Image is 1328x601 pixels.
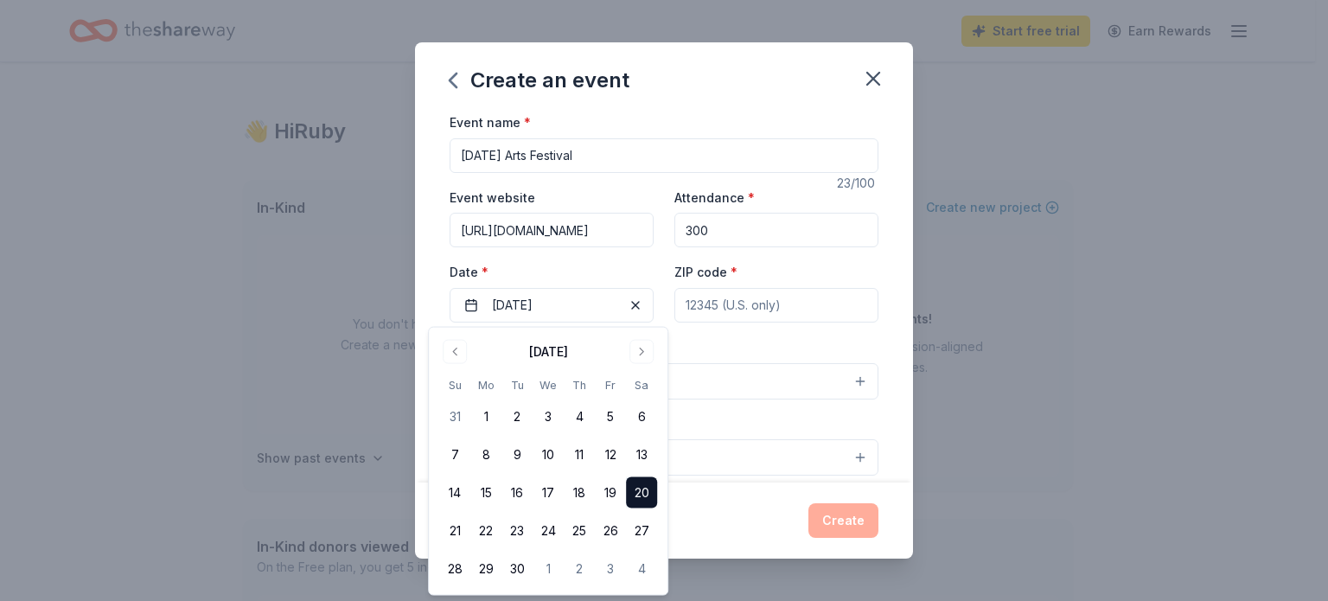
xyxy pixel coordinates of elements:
[674,288,878,323] input: 12345 (U.S. only)
[674,264,737,281] label: ZIP code
[450,264,654,281] label: Date
[450,213,654,247] input: https://www...
[470,439,501,470] button: 8
[533,401,564,432] button: 3
[533,477,564,508] button: 17
[595,553,626,585] button: 3
[501,515,533,547] button: 23
[439,376,470,394] th: Sunday
[470,515,501,547] button: 22
[564,553,595,585] button: 2
[564,515,595,547] button: 25
[837,173,878,194] div: 23 /100
[439,515,470,547] button: 21
[595,477,626,508] button: 19
[595,376,626,394] th: Friday
[501,439,533,470] button: 9
[595,401,626,432] button: 5
[470,553,501,585] button: 29
[533,553,564,585] button: 1
[501,553,533,585] button: 30
[501,376,533,394] th: Tuesday
[450,67,629,94] div: Create an event
[443,340,467,364] button: Go to previous month
[533,376,564,394] th: Wednesday
[450,138,878,173] input: Spring Fundraiser
[450,288,654,323] button: [DATE]
[564,401,595,432] button: 4
[501,401,533,432] button: 2
[595,515,626,547] button: 26
[470,376,501,394] th: Monday
[564,439,595,470] button: 11
[439,553,470,585] button: 28
[564,477,595,508] button: 18
[674,213,878,247] input: 20
[564,376,595,394] th: Thursday
[533,439,564,470] button: 10
[470,401,501,432] button: 1
[629,340,654,364] button: Go to next month
[450,189,535,207] label: Event website
[674,189,755,207] label: Attendance
[501,477,533,508] button: 16
[626,376,657,394] th: Saturday
[439,477,470,508] button: 14
[626,439,657,470] button: 13
[450,114,531,131] label: Event name
[626,401,657,432] button: 6
[533,515,564,547] button: 24
[439,439,470,470] button: 7
[595,439,626,470] button: 12
[470,477,501,508] button: 15
[439,401,470,432] button: 31
[626,515,657,547] button: 27
[626,553,657,585] button: 4
[626,477,657,508] button: 20
[529,342,568,362] div: [DATE]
